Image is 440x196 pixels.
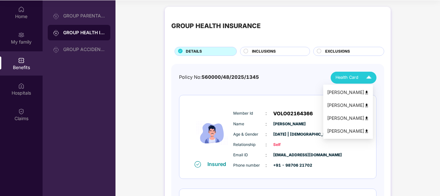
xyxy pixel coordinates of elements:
img: svg+xml;base64,PHN2ZyB3aWR0aD0iMjAiIGhlaWdodD0iMjAiIHZpZXdCb3g9IjAgMCAyMCAyMCIgZmlsbD0ibm9uZSIgeG... [53,46,59,53]
div: GROUP HEALTH INSURANCE [63,29,105,36]
span: Email ID [233,152,265,158]
span: [EMAIL_ADDRESS][DOMAIN_NAME] [273,152,305,158]
div: [PERSON_NAME] [327,89,369,96]
span: DETAILS [186,48,202,55]
div: GROUP PARENTAL POLICY [63,13,105,18]
img: svg+xml;base64,PHN2ZyB4bWxucz0iaHR0cDovL3d3dy53My5vcmcvMjAwMC9zdmciIHdpZHRoPSI0OCIgaGVpZ2h0PSI0OC... [364,103,369,108]
div: Policy No: [179,74,259,81]
span: Age & Gender [233,131,265,138]
span: Phone number [233,162,265,169]
div: Insured [207,161,230,167]
span: EXCLUSIONS [325,48,350,55]
span: : [265,162,267,169]
span: Member Id [233,110,265,117]
img: svg+xml;base64,PHN2ZyBpZD0iSG9tZSIgeG1sbnM9Imh0dHA6Ly93d3cudzMub3JnLzIwMDAvc3ZnIiB3aWR0aD0iMjAiIG... [18,6,25,13]
span: : [265,151,267,159]
img: Icuh8uwCUCF+XjCZyLQsAKiDCM9HiE6CMYmKQaPGkZKaA32CAAACiQcFBJY0IsAAAAASUVORK5CYII= [363,72,375,83]
span: : [265,120,267,128]
button: Health Card [331,72,376,84]
img: svg+xml;base64,PHN2ZyB4bWxucz0iaHR0cDovL3d3dy53My5vcmcvMjAwMC9zdmciIHdpZHRoPSI0OCIgaGVpZ2h0PSI0OC... [364,116,369,121]
span: : [265,110,267,117]
span: Relationship [233,142,265,148]
span: Self [273,142,305,148]
img: svg+xml;base64,PHN2ZyB4bWxucz0iaHR0cDovL3d3dy53My5vcmcvMjAwMC9zdmciIHdpZHRoPSI0OCIgaGVpZ2h0PSI0OC... [364,90,369,95]
img: svg+xml;base64,PHN2ZyB3aWR0aD0iMjAiIGhlaWdodD0iMjAiIHZpZXdCb3g9IjAgMCAyMCAyMCIgZmlsbD0ibm9uZSIgeG... [53,30,59,36]
img: svg+xml;base64,PHN2ZyB3aWR0aD0iMjAiIGhlaWdodD0iMjAiIHZpZXdCb3g9IjAgMCAyMCAyMCIgZmlsbD0ibm9uZSIgeG... [53,13,59,19]
img: svg+xml;base64,PHN2ZyBpZD0iQmVuZWZpdHMiIHhtbG5zPSJodHRwOi8vd3d3LnczLm9yZy8yMDAwL3N2ZyIgd2lkdGg9Ij... [18,57,25,64]
span: 560000/48/2025/1345 [202,74,259,80]
img: icon [193,106,232,160]
span: Health Card [335,74,358,81]
img: svg+xml;base64,PHN2ZyBpZD0iSG9zcGl0YWxzIiB4bWxucz0iaHR0cDovL3d3dy53My5vcmcvMjAwMC9zdmciIHdpZHRoPS... [18,83,25,89]
span: INCLUSIONS [252,48,276,55]
img: svg+xml;base64,PHN2ZyBpZD0iQ2xhaW0iIHhtbG5zPSJodHRwOi8vd3d3LnczLm9yZy8yMDAwL3N2ZyIgd2lkdGg9IjIwIi... [18,108,25,115]
img: svg+xml;base64,PHN2ZyB4bWxucz0iaHR0cDovL3d3dy53My5vcmcvMjAwMC9zdmciIHdpZHRoPSI0OCIgaGVpZ2h0PSI0OC... [364,129,369,134]
span: VOLO02164366 [273,110,313,118]
span: : [265,141,267,148]
span: Name [233,121,265,127]
img: svg+xml;base64,PHN2ZyB3aWR0aD0iMjAiIGhlaWdodD0iMjAiIHZpZXdCb3g9IjAgMCAyMCAyMCIgZmlsbD0ibm9uZSIgeG... [18,32,25,38]
div: [PERSON_NAME] [327,102,369,109]
div: [PERSON_NAME] [327,128,369,135]
div: [PERSON_NAME] [327,115,369,122]
span: [PERSON_NAME] [273,121,305,127]
div: GROUP HEALTH INSURANCE [171,21,261,31]
span: [DATE] | [DEMOGRAPHIC_DATA] [273,131,305,138]
span: : [265,131,267,138]
span: +91 - 98706 21702 [273,162,305,169]
div: GROUP ACCIDENTAL INSURANCE [63,47,105,52]
img: svg+xml;base64,PHN2ZyB4bWxucz0iaHR0cDovL3d3dy53My5vcmcvMjAwMC9zdmciIHdpZHRoPSIxNiIgaGVpZ2h0PSIxNi... [195,161,201,168]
